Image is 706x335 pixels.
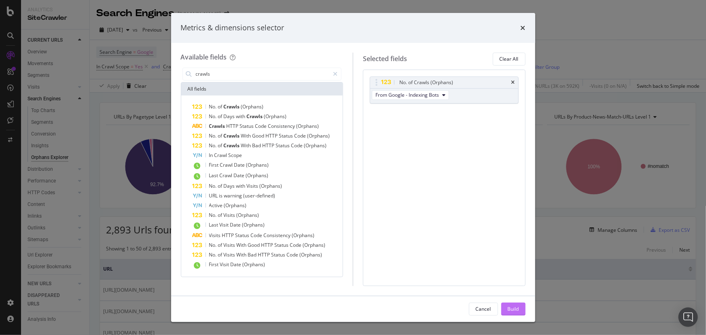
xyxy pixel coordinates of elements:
div: Metrics & dimensions selector [181,23,284,33]
span: First [209,261,220,268]
span: Code [251,232,264,239]
span: Good [252,132,266,139]
span: Visit [220,221,230,228]
span: of [218,212,224,218]
span: (Orphans) [297,123,319,129]
span: (Orphans) [264,113,287,120]
span: Date [230,221,242,228]
span: Code [295,132,307,139]
span: From Google - Indexing Bots [375,91,439,98]
span: Crawls [224,132,241,139]
span: HTTP [261,242,275,248]
span: Last [209,172,220,179]
span: HTTP [258,251,271,258]
span: Days [224,113,236,120]
span: No. [209,142,218,149]
span: Visits [224,242,237,248]
span: Last [209,221,220,228]
span: (Orphans) [241,103,264,110]
span: Visits [247,182,260,189]
span: of [218,182,224,189]
span: No. [209,251,218,258]
span: With [237,242,248,248]
span: Scope [229,152,242,159]
span: HTTP [227,123,240,129]
span: Status [240,123,255,129]
span: (Orphans) [246,161,269,168]
span: Bad [252,142,263,149]
span: (user-defined) [244,192,276,199]
span: of [218,242,224,248]
span: Bad [248,251,258,258]
span: In [209,152,214,159]
span: is [219,192,224,199]
span: Crawl [220,172,234,179]
span: HTTP [266,132,279,139]
span: Date [234,172,246,179]
span: With [241,132,252,139]
span: Crawl [220,161,234,168]
span: No. [209,242,218,248]
span: Date [231,261,243,268]
span: (Orphans) [260,182,282,189]
div: All fields [181,83,343,95]
div: No. of Crawls (Orphans) [399,78,453,87]
span: Visit [220,261,231,268]
span: Crawls [224,142,241,149]
div: Available fields [181,53,227,61]
span: (Orphans) [300,251,322,258]
button: Build [501,303,526,316]
div: Build [508,305,519,312]
span: Crawls [247,113,264,120]
span: With [237,251,248,258]
span: Date [234,161,246,168]
span: (Orphans) [242,221,265,228]
span: (Orphans) [237,212,259,218]
span: Consistency [268,123,297,129]
div: modal [171,13,535,322]
span: warning [224,192,244,199]
span: of [218,142,224,149]
span: Good [248,242,261,248]
span: of [218,251,224,258]
span: No. [209,132,218,139]
span: Status [276,142,291,149]
span: Crawls [224,103,241,110]
span: No. [209,182,218,189]
span: Consistency [264,232,292,239]
span: Crawl [214,152,229,159]
div: Selected fields [363,54,407,64]
span: with [236,182,247,189]
span: (Orphans) [246,172,269,179]
span: of [218,132,224,139]
span: Code [291,142,304,149]
span: Status [275,242,290,248]
span: First [209,161,220,168]
button: From Google - Indexing Bots [372,90,449,100]
span: (Orphans) [224,202,247,209]
button: Cancel [469,303,498,316]
input: Search by field name [195,68,330,80]
span: Visits [224,212,237,218]
span: Status [279,132,295,139]
div: Open Intercom Messenger [678,307,698,327]
span: No. [209,113,218,120]
div: Clear All [500,55,519,62]
span: Code [290,242,303,248]
div: No. of Crawls (Orphans)timesFrom Google - Indexing Bots [370,76,519,104]
span: No. [209,103,218,110]
span: With [241,142,252,149]
span: (Orphans) [303,242,326,248]
span: Active [209,202,224,209]
div: times [511,80,515,85]
span: Visits [209,232,222,239]
span: No. [209,212,218,218]
span: HTTP [222,232,235,239]
span: Code [287,251,300,258]
div: Cancel [476,305,491,312]
span: with [236,113,247,120]
div: times [521,23,526,33]
span: Status [271,251,287,258]
span: of [218,113,224,120]
span: Code [255,123,268,129]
